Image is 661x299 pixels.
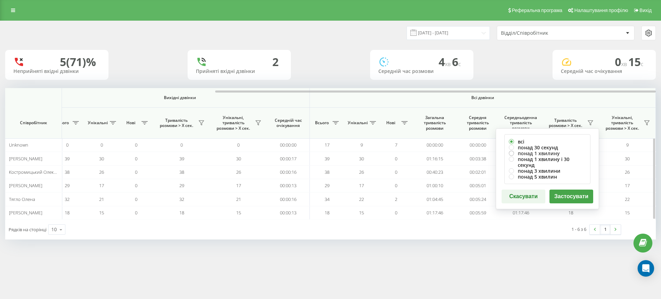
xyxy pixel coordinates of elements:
[359,156,364,162] span: 30
[456,206,499,220] td: 00:05:59
[359,196,364,202] span: 22
[568,210,573,216] span: 18
[65,210,70,216] span: 18
[439,54,452,69] span: 4
[549,190,593,203] button: Застосувати
[641,60,643,68] span: c
[395,156,397,162] span: 0
[65,196,70,202] span: 32
[395,182,397,189] span: 0
[88,120,108,126] span: Унікальні
[135,210,137,216] span: 0
[9,156,42,162] span: [PERSON_NAME]
[602,115,642,131] span: Унікальні, тривалість розмови > Х сек.
[53,120,71,126] span: Всього
[236,182,241,189] span: 17
[561,68,648,74] div: Середній час очікування
[413,206,456,220] td: 01:17:46
[101,142,103,148] span: 0
[51,226,57,233] div: 10
[600,225,610,234] a: 1
[509,145,586,150] label: понад 30 секунд
[456,179,499,192] td: 00:05:01
[122,120,139,126] span: Нові
[65,169,70,175] span: 38
[395,169,397,175] span: 0
[456,138,499,152] td: 00:00:00
[236,210,241,216] span: 15
[9,169,66,175] span: Костромицький Олександр
[452,54,461,69] span: 6
[65,182,70,189] span: 29
[325,142,329,148] span: 17
[359,182,364,189] span: 17
[135,142,137,148] span: 0
[66,95,294,100] span: Вихідні дзвінки
[625,169,630,175] span: 26
[501,30,583,36] div: Відділ/Співробітник
[348,120,368,126] span: Унікальні
[456,165,499,179] td: 00:02:01
[13,68,100,74] div: Неприйняті вхідні дзвінки
[179,156,184,162] span: 39
[179,196,184,202] span: 32
[267,192,310,206] td: 00:00:16
[504,115,537,131] span: Середньоденна тривалість розмови
[395,196,397,202] span: 2
[196,68,283,74] div: Прийняті вхідні дзвінки
[382,120,399,126] span: Нові
[65,156,70,162] span: 39
[395,210,397,216] span: 0
[413,138,456,152] td: 00:00:00
[456,192,499,206] td: 00:05:24
[135,156,137,162] span: 0
[359,169,364,175] span: 26
[99,210,104,216] span: 15
[325,210,329,216] span: 18
[236,196,241,202] span: 21
[272,118,304,128] span: Середній час очікування
[135,169,137,175] span: 0
[509,139,586,145] label: всі
[9,226,46,233] span: Рядків на сторінці
[509,156,586,168] label: понад 1 хвилину і 30 секунд
[625,156,630,162] span: 30
[179,169,184,175] span: 38
[99,156,104,162] span: 30
[395,142,397,148] span: 7
[9,142,28,148] span: Unknown
[499,206,542,220] td: 01:17:46
[60,55,96,68] div: 5 (71)%
[378,68,465,74] div: Середній час розмови
[99,196,104,202] span: 21
[99,169,104,175] span: 26
[236,156,241,162] span: 30
[9,210,42,216] span: [PERSON_NAME]
[461,115,494,131] span: Середня тривалість розмови
[213,115,253,131] span: Унікальні, тривалість розмови > Х сек.
[267,179,310,192] td: 00:00:13
[179,182,184,189] span: 29
[502,190,545,203] button: Скасувати
[640,8,652,13] span: Вихід
[135,182,137,189] span: 0
[360,142,363,148] span: 9
[272,55,279,68] div: 2
[325,156,329,162] span: 39
[325,196,329,202] span: 34
[9,196,35,202] span: Тягло Олена
[359,210,364,216] span: 15
[325,182,329,189] span: 29
[509,168,586,174] label: понад 3 хвилини
[180,142,183,148] span: 0
[625,210,630,216] span: 15
[267,138,310,152] td: 00:00:00
[413,165,456,179] td: 00:40:23
[330,95,635,100] span: Всі дзвінки
[267,152,310,165] td: 00:00:17
[413,152,456,165] td: 01:16:15
[509,150,586,156] label: понад 1 хвилину
[574,8,628,13] span: Налаштування профілю
[66,142,69,148] span: 0
[413,192,456,206] td: 01:04:45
